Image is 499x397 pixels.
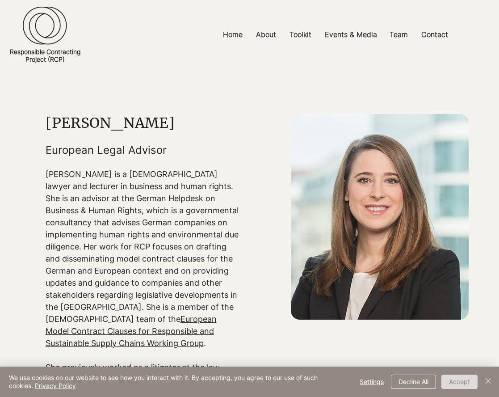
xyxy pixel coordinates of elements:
a: Toolkit [283,25,318,45]
span: Settings [360,375,384,389]
a: Home [216,25,249,45]
p: [PERSON_NAME] is a [DEMOGRAPHIC_DATA] lawyer and lecturer in business and human rights. She is an... [46,168,239,349]
span: We use cookies on our website to see how you interact with it. By accepting, you agree to our use... [9,374,349,390]
a: Team [383,25,415,45]
a: Contact [415,25,455,45]
nav: Site [172,25,499,45]
a: Privacy Policy [35,382,76,389]
a: About [249,25,283,45]
p: Events & Media [320,25,382,45]
p: About [252,25,281,45]
a: European Model Contract Clauses for Responsible and Sustainable Supply Chains Working Group [46,314,217,348]
button: Accept [441,375,478,389]
h5: European Legal Advisor [46,144,239,156]
p: Home [218,25,247,45]
a: Responsible ContractingProject (RCP) [10,48,80,63]
p: Team [385,25,412,45]
img: Close [483,376,494,386]
p: Toolkit [285,25,316,45]
button: Close [483,374,494,390]
a: Events & Media [318,25,383,45]
p: Contact [417,25,453,45]
button: Decline All [391,375,436,389]
h1: [PERSON_NAME] [46,114,239,132]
